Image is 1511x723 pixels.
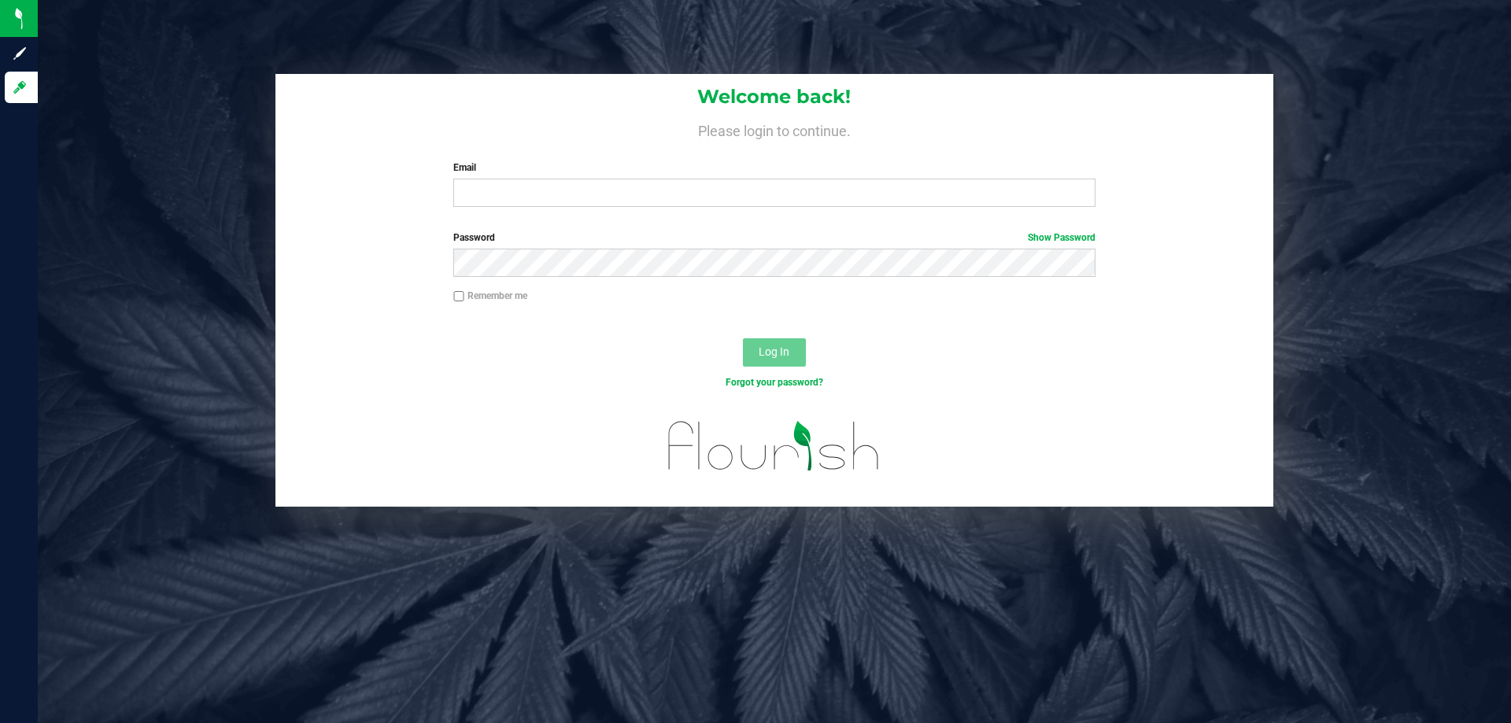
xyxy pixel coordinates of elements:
[275,87,1273,107] h1: Welcome back!
[759,345,789,358] span: Log In
[743,338,806,367] button: Log In
[275,120,1273,138] h4: Please login to continue.
[649,406,899,486] img: flourish_logo.svg
[12,79,28,95] inline-svg: Log in
[12,46,28,61] inline-svg: Sign up
[1028,232,1095,243] a: Show Password
[726,377,823,388] a: Forgot your password?
[453,289,527,303] label: Remember me
[453,160,1095,175] label: Email
[453,232,495,243] span: Password
[453,291,464,302] input: Remember me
